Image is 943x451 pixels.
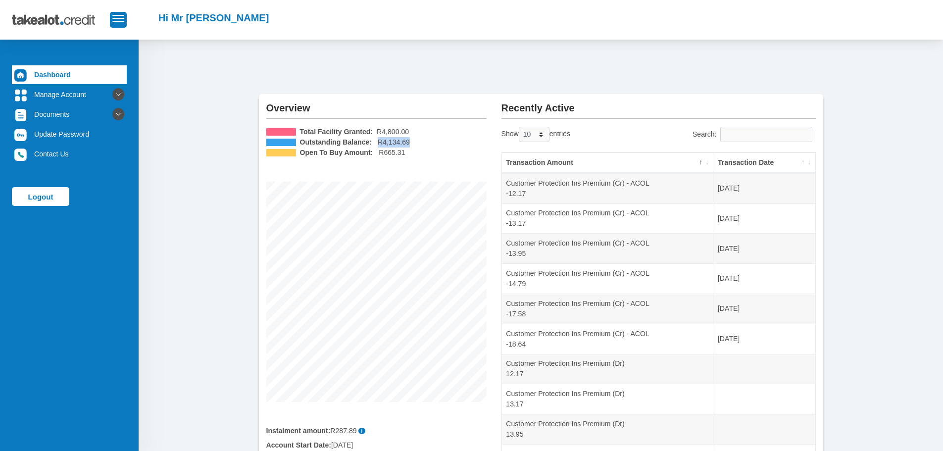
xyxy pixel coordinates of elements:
td: Customer Protection Ins Premium (Cr) - ACOL -12.17 [502,173,714,203]
a: Manage Account [12,85,127,104]
span: R4,134.69 [378,137,410,148]
div: [DATE] [259,440,494,451]
div: R287.89 [266,426,487,436]
label: Show entries [501,127,570,142]
b: Open To Buy Amount: [300,148,373,158]
span: i [358,428,366,434]
td: [DATE] [713,263,815,294]
b: Total Facility Granted: [300,127,373,137]
td: Customer Protection Ins Premium (Cr) - ACOL -17.58 [502,294,714,324]
h2: Overview [266,94,487,114]
span: R4,800.00 [377,127,409,137]
h2: Hi Mr [PERSON_NAME] [158,12,269,24]
th: Transaction Date: activate to sort column ascending [713,152,815,173]
input: Search: [720,127,812,142]
a: Logout [12,187,69,206]
a: Dashboard [12,65,127,84]
td: Customer Protection Ins Premium (Cr) - ACOL -18.64 [502,324,714,354]
b: Account Start Date: [266,441,331,449]
td: Customer Protection Ins Premium (Dr) 12.17 [502,354,714,384]
td: [DATE] [713,324,815,354]
img: takealot_credit_logo.svg [12,7,110,32]
td: Customer Protection Ins Premium (Dr) 13.95 [502,414,714,444]
td: [DATE] [713,233,815,263]
td: Customer Protection Ins Premium (Cr) - ACOL -13.17 [502,203,714,234]
td: Customer Protection Ins Premium (Cr) - ACOL -13.95 [502,233,714,263]
td: Customer Protection Ins Premium (Cr) - ACOL -14.79 [502,263,714,294]
a: Update Password [12,125,127,144]
td: [DATE] [713,294,815,324]
a: Contact Us [12,145,127,163]
h2: Recently Active [501,94,816,114]
td: [DATE] [713,173,815,203]
select: Showentries [519,127,549,142]
th: Transaction Amount: activate to sort column descending [502,152,714,173]
a: Documents [12,105,127,124]
b: Outstanding Balance: [300,137,372,148]
label: Search: [693,127,816,142]
td: [DATE] [713,203,815,234]
b: Instalment amount: [266,427,331,435]
td: Customer Protection Ins Premium (Dr) 13.17 [502,384,714,414]
span: R665.31 [379,148,405,158]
